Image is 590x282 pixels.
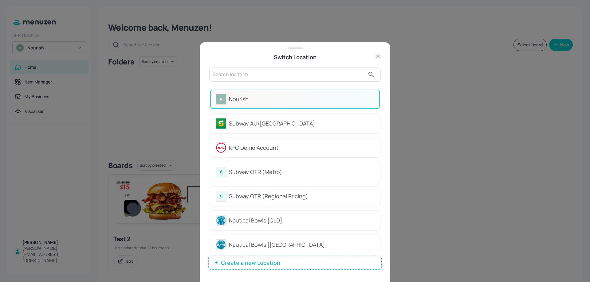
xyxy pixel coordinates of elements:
img: avatar [216,118,226,129]
input: Search location [213,70,365,79]
div: Subway AU/[GEOGRAPHIC_DATA] [229,119,374,128]
button: search [365,68,377,81]
div: Subway OTR (Regional Pricing) [229,192,374,200]
div: Subway OTR (Metro) [229,168,374,176]
div: Nourish [229,95,374,103]
div: S [216,191,226,202]
img: avatar [216,215,226,226]
div: Nautical Bowls [QLD] [229,216,374,225]
img: avatar [216,143,226,153]
span: Create a new Location [218,260,283,266]
div: S [216,167,226,177]
div: KFC Demo Account [229,144,374,152]
img: avatar [216,240,226,250]
button: Create a new Location [208,256,382,270]
div: Nautical Bowls [[GEOGRAPHIC_DATA]] [229,241,374,249]
img: avatar [216,94,226,104]
div: Switch Location [208,53,382,61]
